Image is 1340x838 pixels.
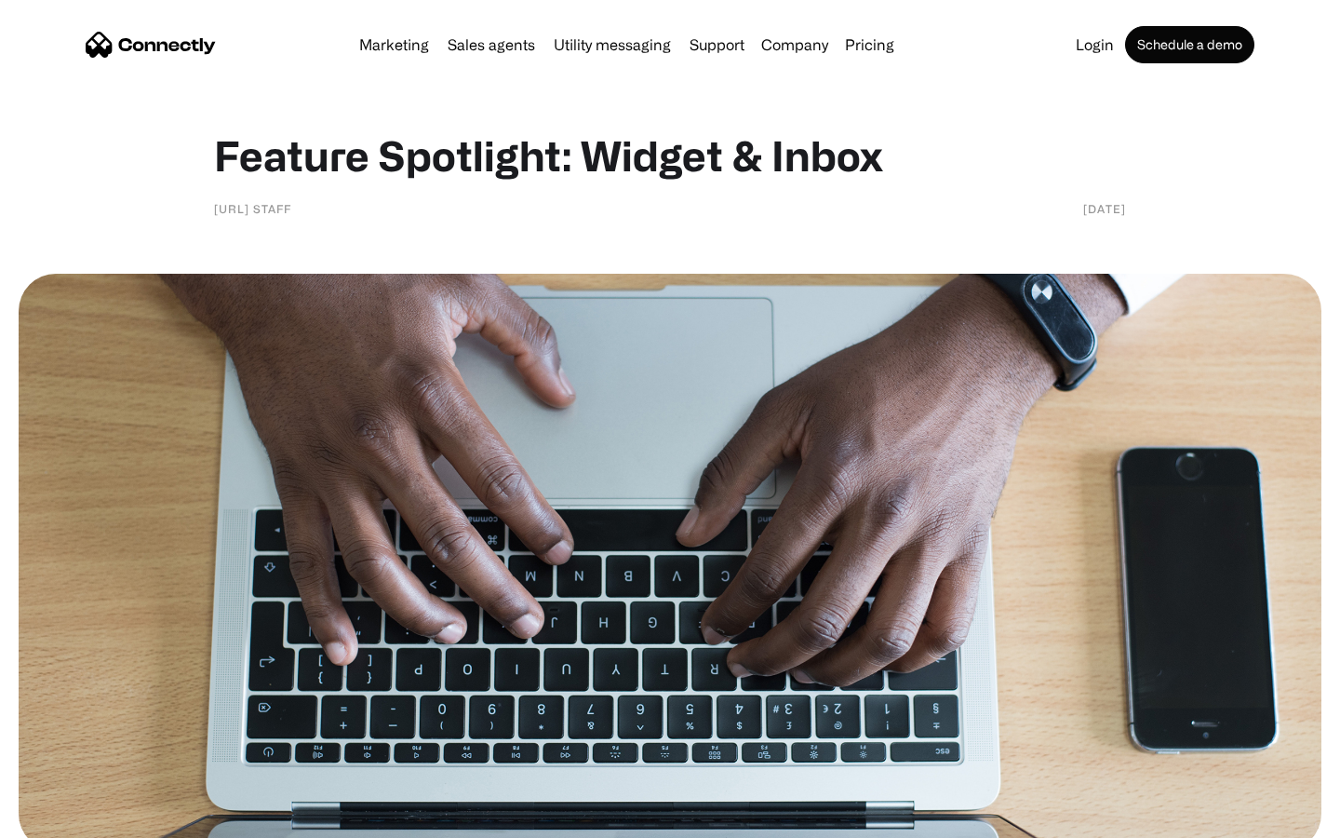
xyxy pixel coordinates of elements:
aside: Language selected: English [19,805,112,831]
h1: Feature Spotlight: Widget & Inbox [214,130,1126,181]
a: Login [1068,37,1121,52]
a: Pricing [837,37,902,52]
div: Company [761,32,828,58]
ul: Language list [37,805,112,831]
a: Sales agents [440,37,543,52]
a: Schedule a demo [1125,26,1254,63]
a: Utility messaging [546,37,678,52]
div: [DATE] [1083,199,1126,218]
div: [URL] staff [214,199,291,218]
a: Marketing [352,37,436,52]
a: Support [682,37,752,52]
